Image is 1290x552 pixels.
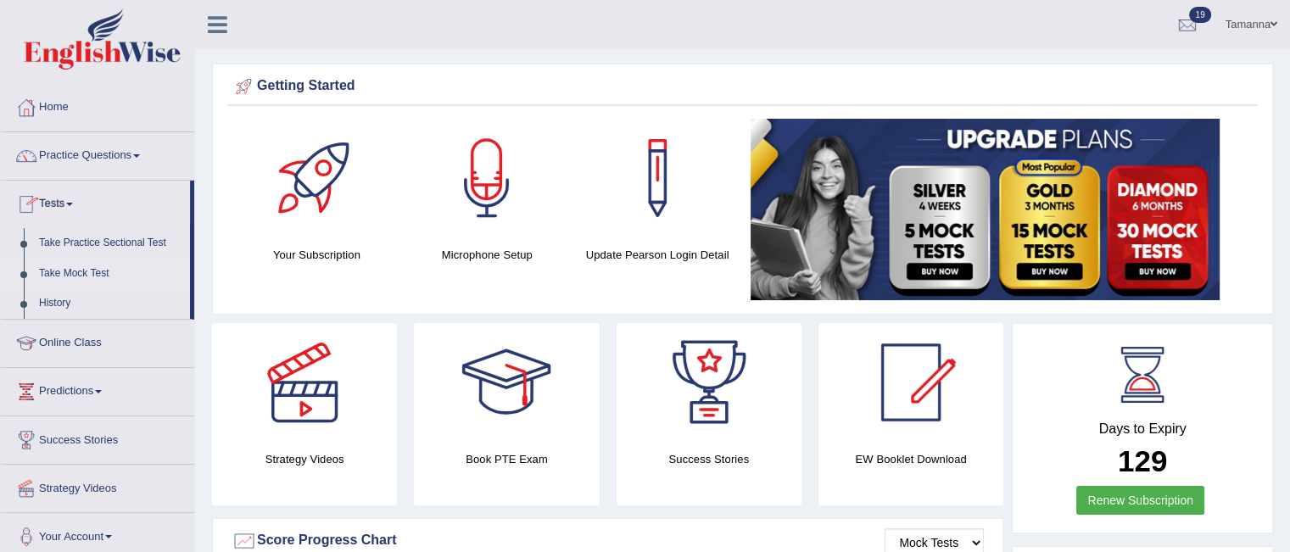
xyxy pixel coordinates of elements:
[1189,7,1210,23] span: 19
[1076,486,1204,515] a: Renew Subscription
[1,84,194,126] a: Home
[751,119,1220,300] img: small5.jpg
[31,288,190,319] a: History
[414,450,599,468] h4: Book PTE Exam
[1118,444,1167,477] b: 129
[240,246,394,264] h4: Your Subscription
[617,450,801,468] h4: Success Stories
[1,132,194,175] a: Practice Questions
[232,74,1254,99] div: Getting Started
[31,228,190,259] a: Take Practice Sectional Test
[1,181,190,223] a: Tests
[1,465,194,507] a: Strategy Videos
[818,450,1003,468] h4: EW Booklet Download
[1,368,194,410] a: Predictions
[1031,421,1254,437] h4: Days to Expiry
[31,259,190,289] a: Take Mock Test
[1,416,194,459] a: Success Stories
[1,320,194,362] a: Online Class
[410,246,564,264] h4: Microphone Setup
[581,246,734,264] h4: Update Pearson Login Detail
[212,450,397,468] h4: Strategy Videos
